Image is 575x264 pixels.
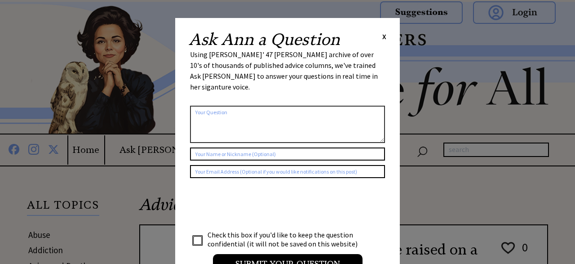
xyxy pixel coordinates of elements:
[189,31,340,48] h2: Ask Ann a Question
[382,32,386,41] span: X
[190,165,385,178] input: Your Email Address (Optional if you would like notifications on this post)
[190,148,385,161] input: Your Name or Nickname (Optional)
[207,230,366,249] td: Check this box if you'd like to keep the question confidential (it will not be saved on this webs...
[190,49,385,101] div: Using [PERSON_NAME]' 47 [PERSON_NAME] archive of over 10's of thousands of published advice colum...
[190,187,327,222] iframe: reCAPTCHA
